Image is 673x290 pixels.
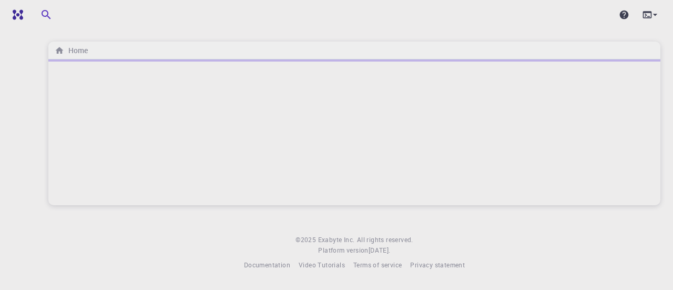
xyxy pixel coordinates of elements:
h6: Home [64,45,88,56]
span: [DATE] . [369,246,391,254]
span: Video Tutorials [299,261,345,269]
span: Privacy statement [410,261,465,269]
img: logo [8,9,23,20]
a: [DATE]. [369,245,391,256]
span: Exabyte Inc. [318,235,355,244]
span: Platform version [318,245,368,256]
a: Privacy statement [410,260,465,271]
span: All rights reserved. [357,235,413,245]
nav: breadcrumb [53,45,90,56]
span: Terms of service [353,261,402,269]
a: Exabyte Inc. [318,235,355,245]
span: © 2025 [295,235,318,245]
span: Documentation [244,261,290,269]
a: Documentation [244,260,290,271]
a: Terms of service [353,260,402,271]
a: Video Tutorials [299,260,345,271]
